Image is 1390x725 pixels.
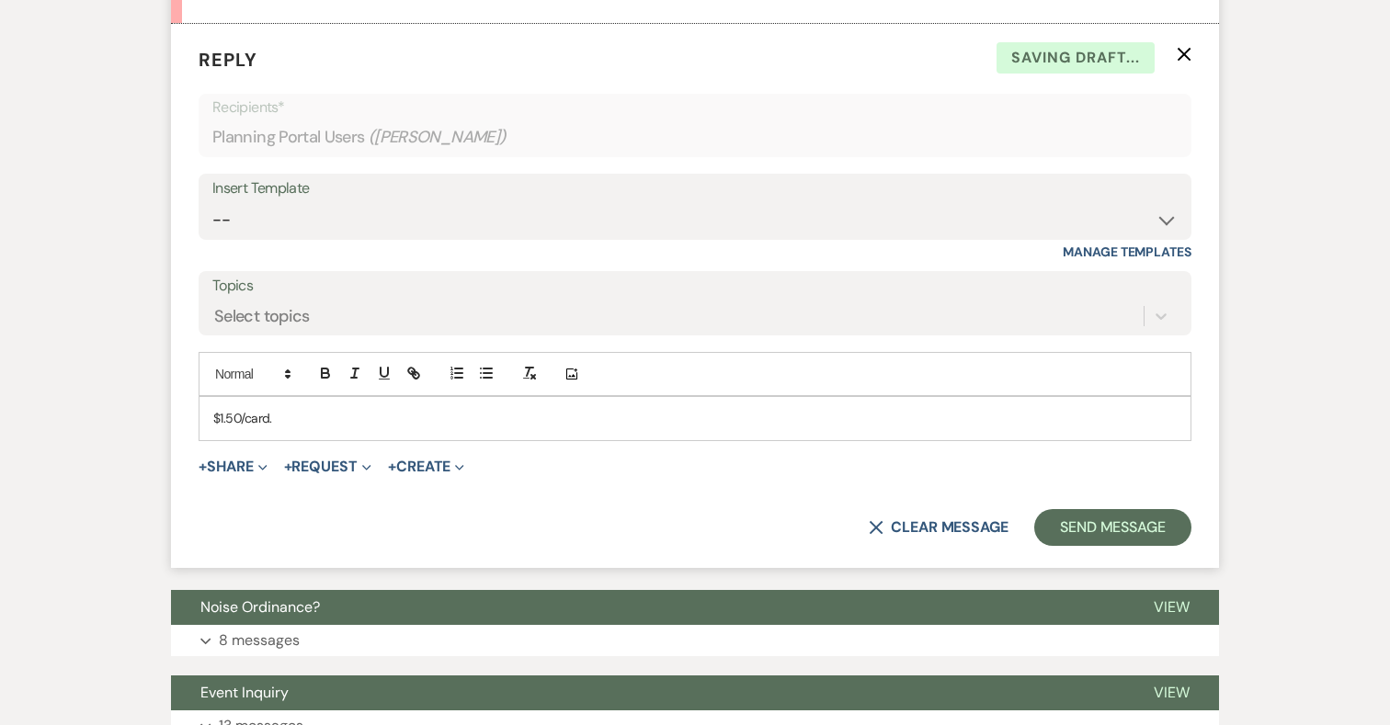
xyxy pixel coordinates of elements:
[1034,509,1191,546] button: Send Message
[1154,597,1190,617] span: View
[997,42,1155,74] span: Saving draft...
[212,273,1178,300] label: Topics
[1124,590,1219,625] button: View
[171,625,1219,656] button: 8 messages
[388,459,464,474] button: Create
[199,459,207,474] span: +
[200,683,289,702] span: Event Inquiry
[869,520,1008,535] button: Clear message
[171,675,1124,710] button: Event Inquiry
[284,459,292,474] span: +
[200,597,320,617] span: Noise Ordinance?
[199,459,268,474] button: Share
[388,459,396,474] span: +
[1063,244,1191,260] a: Manage Templates
[1124,675,1219,710] button: View
[214,304,310,329] div: Select topics
[213,408,1177,428] p: $1.50/card.
[284,459,371,474] button: Request
[369,125,507,150] span: ( [PERSON_NAME] )
[199,48,257,72] span: Reply
[212,119,1178,155] div: Planning Portal Users
[212,176,1178,202] div: Insert Template
[171,590,1124,625] button: Noise Ordinance?
[1154,683,1190,702] span: View
[212,96,1178,119] p: Recipients*
[219,629,300,652] p: 8 messages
